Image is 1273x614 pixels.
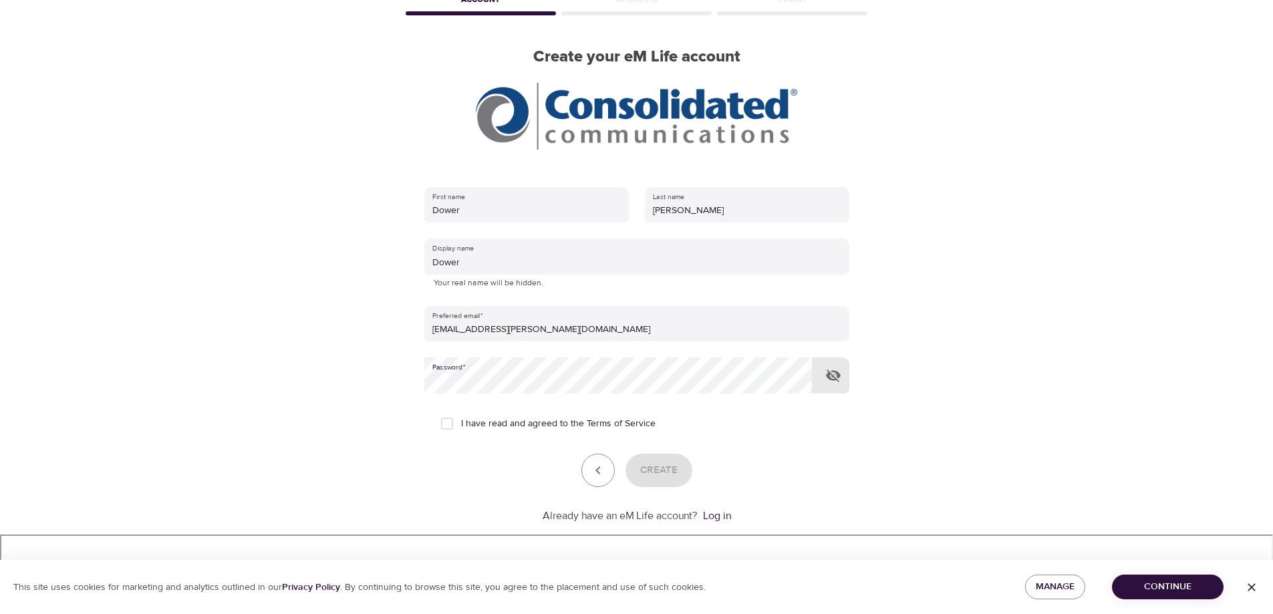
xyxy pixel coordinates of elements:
[587,417,656,431] a: Terms of Service
[543,508,698,524] p: Already have an eM Life account?
[476,83,797,150] img: CCI%20logo_rgb_hr.jpg
[703,509,731,522] a: Log in
[1112,575,1224,599] button: Continue
[1036,579,1075,595] span: Manage
[403,47,871,67] h2: Create your eM Life account
[461,417,656,431] span: I have read and agreed to the
[434,277,840,290] p: Your real name will be hidden.
[1025,575,1085,599] button: Manage
[282,581,340,593] a: Privacy Policy
[1123,579,1213,595] span: Continue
